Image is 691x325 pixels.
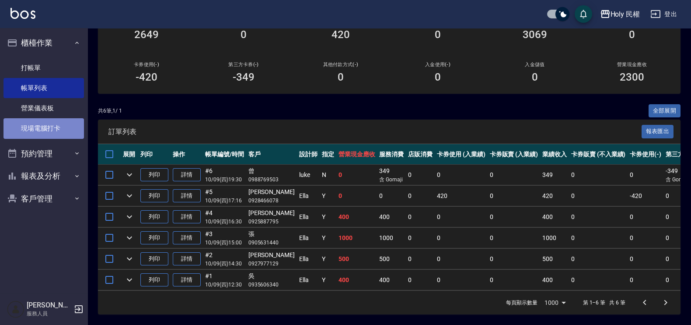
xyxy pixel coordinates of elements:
h2: 卡券使用(-) [108,62,185,67]
h3: 0 [241,28,247,41]
td: 400 [540,207,569,227]
div: 1000 [541,291,569,314]
td: 0 [406,207,435,227]
p: 10/09 (四) 14:30 [205,260,244,268]
button: 報表匯出 [642,125,674,138]
td: 0 [628,228,663,248]
td: 420 [435,186,488,206]
div: [PERSON_NAME] [248,187,295,197]
th: 店販消費 [406,144,435,165]
th: 卡券販賣 (不入業績) [569,144,628,165]
td: #4 [203,207,246,227]
p: 10/09 (四) 12:30 [205,281,244,289]
td: 0 [406,270,435,290]
td: 0 [435,165,488,185]
a: 詳情 [173,273,201,287]
td: 0 [569,270,628,290]
button: expand row [123,252,136,265]
button: expand row [123,210,136,223]
h3: -420 [136,71,157,83]
h3: 0 [338,71,344,83]
h3: -349 [233,71,255,83]
a: 營業儀表板 [3,98,84,118]
h5: [PERSON_NAME] [27,301,71,310]
button: 列印 [140,210,168,224]
h3: 0 [435,28,441,41]
a: 現場電腦打卡 [3,118,84,138]
td: 0 [569,228,628,248]
td: 0 [435,207,488,227]
td: Y [320,207,336,227]
th: 營業現金應收 [336,144,377,165]
h3: 2300 [620,71,644,83]
td: Ella [297,228,320,248]
td: 0 [628,249,663,269]
td: 400 [336,207,377,227]
td: 0 [406,165,435,185]
button: 列印 [140,231,168,245]
td: 1000 [336,228,377,248]
span: 訂單列表 [108,127,642,136]
td: 0 [488,186,541,206]
a: 打帳單 [3,58,84,78]
p: 0935606340 [248,281,295,289]
td: #2 [203,249,246,269]
td: luke [297,165,320,185]
a: 詳情 [173,189,201,203]
h3: 0 [435,71,441,83]
button: expand row [123,231,136,244]
td: 0 [377,186,406,206]
h2: 第三方卡券(-) [206,62,282,67]
td: 420 [540,186,569,206]
td: #5 [203,186,246,206]
button: 報表及分析 [3,165,84,187]
h3: 0 [629,28,635,41]
td: 0 [336,165,377,185]
th: 卡券使用 (入業績) [435,144,488,165]
a: 詳情 [173,252,201,266]
th: 展開 [121,144,138,165]
td: Y [320,270,336,290]
th: 服務消費 [377,144,406,165]
h3: 2649 [134,28,159,41]
td: 400 [336,270,377,290]
td: 0 [488,207,541,227]
p: 0905631440 [248,239,295,247]
td: Y [320,249,336,269]
p: 0927977129 [248,260,295,268]
p: 共 6 筆, 1 / 1 [98,107,122,115]
td: 400 [377,270,406,290]
td: 0 [435,270,488,290]
td: 0 [628,165,663,185]
a: 詳情 [173,168,201,182]
td: 0 [628,207,663,227]
button: expand row [123,189,136,202]
th: 操作 [171,144,203,165]
td: 0 [406,186,435,206]
th: 卡券使用(-) [628,144,663,165]
td: 0 [336,186,377,206]
h2: 營業現金應收 [594,62,670,67]
p: 含 Gomaji [379,176,404,184]
td: #1 [203,270,246,290]
h3: 420 [332,28,350,41]
p: 10/09 (四) 17:16 [205,197,244,205]
td: Ella [297,207,320,227]
td: Ella [297,249,320,269]
td: 0 [488,228,541,248]
button: 列印 [140,189,168,203]
td: 349 [540,165,569,185]
h3: 0 [532,71,538,83]
p: 0925887795 [248,218,295,226]
td: 0 [628,270,663,290]
td: Ella [297,186,320,206]
td: 0 [488,270,541,290]
td: 500 [377,249,406,269]
td: #3 [203,228,246,248]
td: Y [320,228,336,248]
a: 詳情 [173,231,201,245]
h2: 入金儲值 [497,62,573,67]
td: Ella [297,270,320,290]
td: 349 [377,165,406,185]
div: 曾 [248,166,295,176]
